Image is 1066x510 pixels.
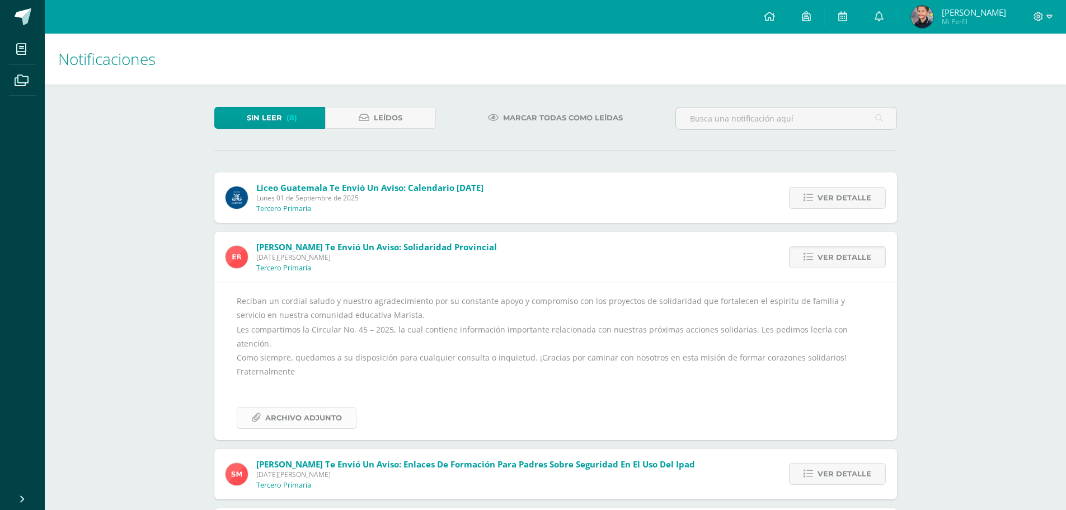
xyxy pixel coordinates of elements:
[256,204,311,213] p: Tercero Primaria
[226,246,248,268] img: ed9d0f9ada1ed51f1affca204018d046.png
[942,7,1006,18] span: [PERSON_NAME]
[256,458,695,470] span: [PERSON_NAME] te envió un aviso: Enlaces de Formación para padres sobre seguridad en el Uso del Ipad
[256,182,483,193] span: Liceo Guatemala te envió un aviso: Calendario [DATE]
[256,241,497,252] span: [PERSON_NAME] te envió un aviso: Solidaridad Provincial
[214,107,325,129] a: Sin leer(8)
[256,264,311,273] p: Tercero Primaria
[942,17,1006,26] span: Mi Perfil
[287,107,297,128] span: (8)
[237,294,875,429] div: Reciban un cordial saludo y nuestro agradecimiento por su constante apoyo y compromiso con los pr...
[256,252,497,262] span: [DATE][PERSON_NAME]
[256,470,695,479] span: [DATE][PERSON_NAME]
[256,193,483,203] span: Lunes 01 de Septiembre de 2025
[226,463,248,485] img: a4c9654d905a1a01dc2161da199b9124.png
[676,107,896,129] input: Busca una notificación aquí
[911,6,933,28] img: c52785311f64c7449e61d65c1c3b815d.png
[325,107,436,129] a: Leídos
[503,107,623,128] span: Marcar todas como leídas
[265,408,342,428] span: Archivo Adjunto
[247,107,282,128] span: Sin leer
[256,481,311,490] p: Tercero Primaria
[818,247,871,268] span: Ver detalle
[818,188,871,208] span: Ver detalle
[58,48,156,69] span: Notificaciones
[226,186,248,209] img: b41cd0bd7c5dca2e84b8bd7996f0ae72.png
[818,464,871,484] span: Ver detalle
[374,107,402,128] span: Leídos
[237,407,356,429] a: Archivo Adjunto
[474,107,637,129] a: Marcar todas como leídas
